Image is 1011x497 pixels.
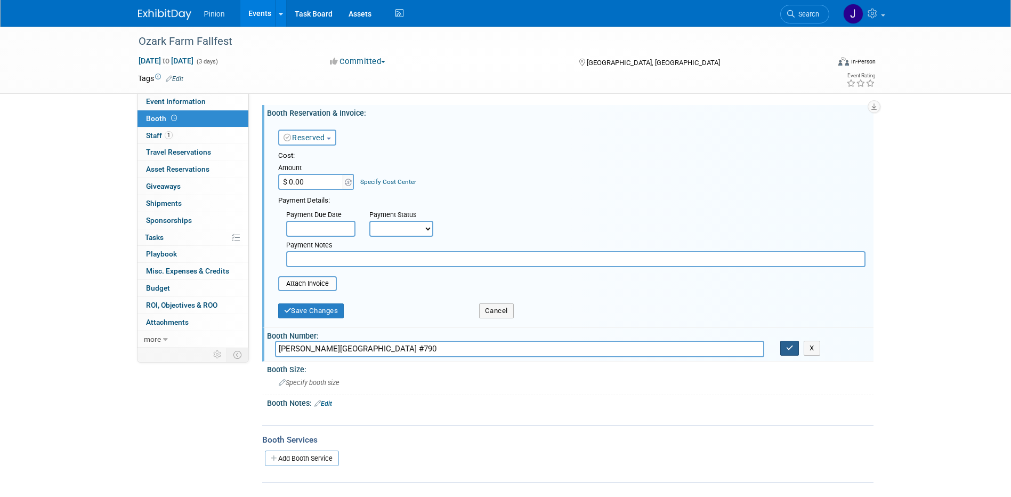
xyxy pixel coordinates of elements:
span: Giveaways [146,182,181,190]
span: Tasks [145,233,164,242]
a: Giveaways [138,178,248,195]
a: Reserved [284,133,325,142]
div: Booth Size: [267,362,873,375]
a: Event Information [138,93,248,110]
a: Staff1 [138,127,248,144]
div: Booth Notes: [267,395,873,409]
span: [GEOGRAPHIC_DATA], [GEOGRAPHIC_DATA] [587,59,720,67]
a: Shipments [138,195,248,212]
div: Payment Notes [286,241,866,251]
td: Personalize Event Tab Strip [208,348,227,362]
button: Committed [326,56,390,67]
td: Tags [138,73,183,84]
button: Cancel [479,303,514,318]
div: Payment Status [369,210,441,221]
span: [DATE] [DATE] [138,56,194,66]
span: Pinion [204,10,225,18]
div: Payment Due Date [286,210,353,221]
span: ROI, Objectives & ROO [146,301,217,309]
div: Booth Services [262,434,873,446]
div: Event Rating [846,73,875,78]
span: Playbook [146,250,177,258]
span: 1 [165,131,173,139]
div: Event Format [766,55,876,71]
a: more [138,331,248,348]
button: Save Changes [278,303,344,318]
span: to [161,57,171,65]
span: Sponsorships [146,216,192,225]
a: Travel Reservations [138,144,248,161]
span: Misc. Expenses & Credits [146,267,229,275]
a: Budget [138,280,248,296]
span: Event Information [146,97,206,106]
div: In-Person [851,58,876,66]
a: Specify Cost Center [360,178,416,186]
span: Search [795,10,819,18]
td: Toggle Event Tabs [227,348,248,362]
a: ROI, Objectives & ROO [138,297,248,314]
a: Tasks [138,229,248,246]
img: ExhibitDay [138,9,191,20]
a: Sponsorships [138,212,248,229]
a: Misc. Expenses & Credits [138,263,248,279]
a: Search [780,5,829,23]
span: Travel Reservations [146,148,211,156]
a: Edit [314,400,332,407]
span: Staff [146,131,173,140]
button: X [804,341,820,356]
span: Asset Reservations [146,165,209,173]
a: Playbook [138,246,248,262]
div: Booth Reservation & Invoice: [267,105,873,118]
img: Jennifer Plumisto [843,4,863,24]
a: Add Booth Service [265,451,339,466]
a: Asset Reservations [138,161,248,178]
span: Booth not reserved yet [169,114,179,122]
a: Edit [166,75,183,83]
div: Cost: [278,151,866,161]
img: Format-Inperson.png [838,57,849,66]
div: Ozark Farm Fallfest [135,32,813,51]
span: Budget [146,284,170,292]
div: Booth Number: [267,328,873,341]
div: Payment Details: [278,193,866,206]
span: more [144,335,161,343]
span: Specify booth size [279,379,339,387]
span: Booth [146,114,179,123]
span: Shipments [146,199,182,207]
div: Amount [278,163,355,174]
a: Booth [138,110,248,127]
span: (3 days) [196,58,218,65]
span: Attachments [146,318,189,326]
button: Reserved [278,130,336,146]
a: Attachments [138,314,248,331]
